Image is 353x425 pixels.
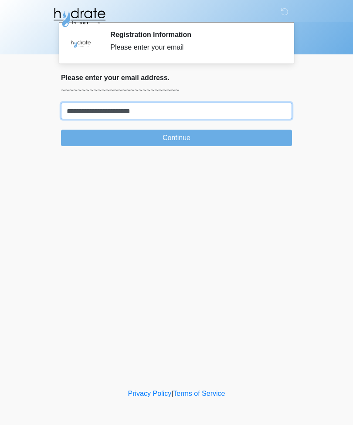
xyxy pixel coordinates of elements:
div: Please enter your email [110,42,279,53]
img: Agent Avatar [68,30,94,57]
button: Continue [61,130,292,146]
h2: Please enter your email address. [61,74,292,82]
a: Privacy Policy [128,390,172,397]
p: ~~~~~~~~~~~~~~~~~~~~~~~~~~~~~ [61,85,292,96]
img: Hydrate IV Bar - Fort Collins Logo [52,7,106,28]
a: Terms of Service [173,390,225,397]
a: | [171,390,173,397]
